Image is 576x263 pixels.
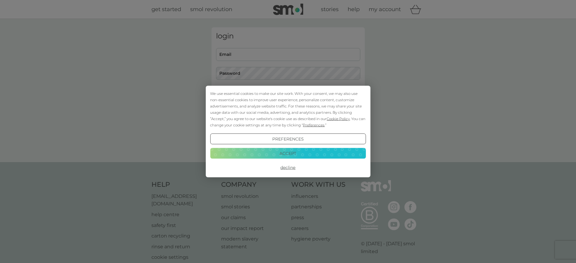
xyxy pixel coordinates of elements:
div: Cookie Consent Prompt [206,86,370,177]
button: Decline [210,162,366,173]
button: Accept [210,148,366,159]
div: We use essential cookies to make our site work. With your consent, we may also use non-essential ... [210,90,366,128]
span: Preferences [303,123,325,127]
button: Preferences [210,134,366,144]
span: Cookie Policy [327,116,350,121]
